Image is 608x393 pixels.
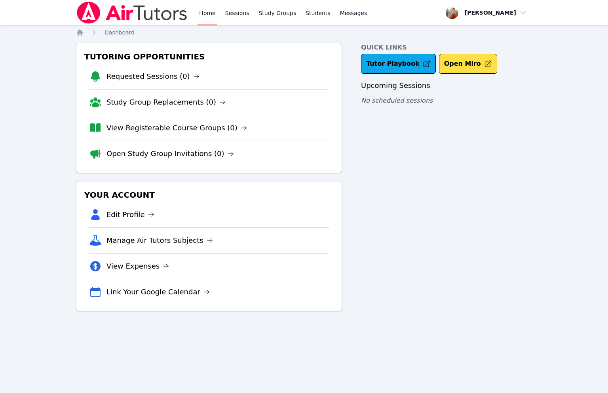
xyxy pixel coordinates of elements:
a: Dashboard [104,29,135,36]
a: Edit Profile [106,209,154,220]
a: Open Study Group Invitations (0) [106,148,234,159]
h4: Quick Links [361,43,532,52]
a: View Registerable Course Groups (0) [106,122,247,134]
h3: Your Account [83,188,335,202]
button: Open Miro [439,54,497,74]
h3: Upcoming Sessions [361,80,532,91]
a: Study Group Replacements (0) [106,97,226,108]
a: Tutor Playbook [361,54,436,74]
a: Requested Sessions (0) [106,71,199,82]
a: View Expenses [106,261,169,272]
span: Dashboard [104,29,135,36]
img: Air Tutors [76,2,188,24]
span: Messages [340,9,367,17]
h3: Tutoring Opportunities [83,50,335,64]
a: Link Your Google Calendar [106,286,210,298]
span: No scheduled sessions [361,97,433,104]
a: Manage Air Tutors Subjects [106,235,213,246]
nav: Breadcrumb [76,29,532,36]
